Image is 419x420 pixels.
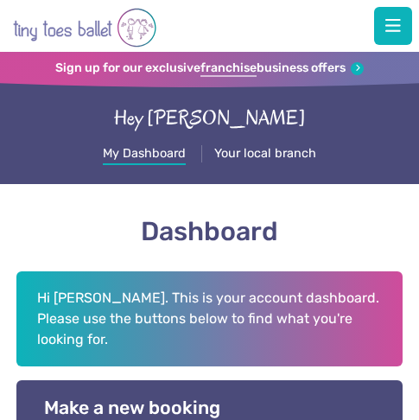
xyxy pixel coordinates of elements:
a: Sign up for our exclusivefranchisebusiness offers [55,60,365,77]
div: Hey [PERSON_NAME] [19,104,400,133]
span: Your local branch [214,146,316,161]
h2: Hi [PERSON_NAME]. This is your account dashboard. Please use the buttons below to find what you'r... [16,271,402,366]
strong: franchise [200,60,257,77]
h1: Dashboard [16,213,402,251]
a: Your local branch [214,146,316,165]
img: tiny toes ballet [13,3,156,52]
